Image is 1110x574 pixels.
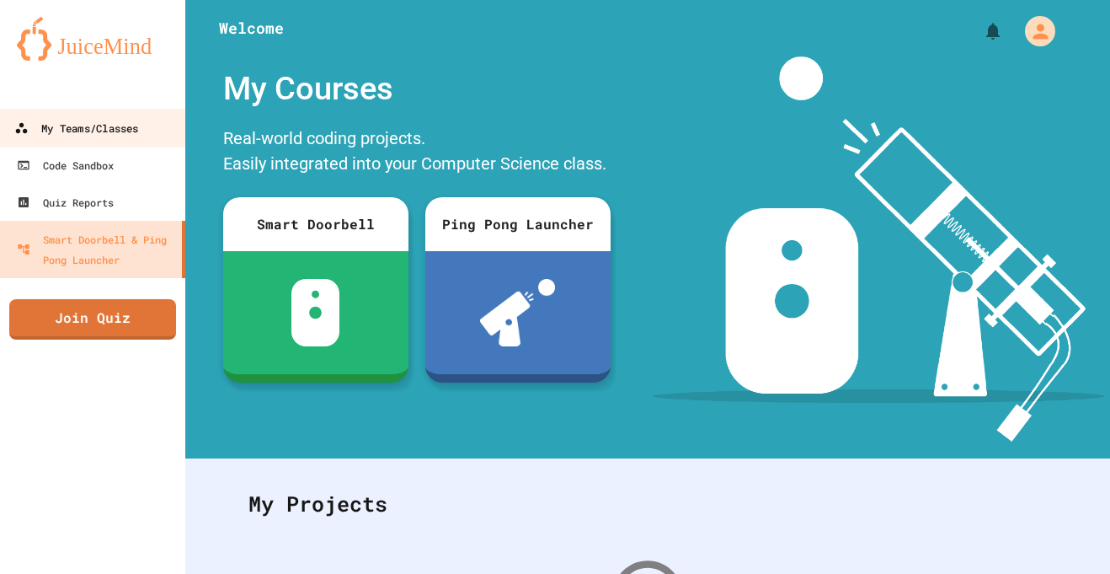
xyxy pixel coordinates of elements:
div: My Teams/Classes [14,118,138,139]
a: Join Quiz [9,299,176,340]
div: Smart Doorbell [223,197,408,251]
img: banner-image-my-projects.png [653,56,1104,442]
img: sdb-white.svg [291,279,339,346]
div: My Projects [232,471,1064,537]
img: logo-orange.svg [17,17,168,61]
img: ppl-with-ball.png [480,279,555,346]
div: Smart Doorbell & Ping Pong Launcher [17,229,175,270]
div: Ping Pong Launcher [425,197,611,251]
div: My Courses [215,56,619,121]
div: My Account [1007,12,1059,51]
div: My Notifications [952,17,1007,46]
div: Quiz Reports [17,192,114,212]
div: Code Sandbox [17,155,114,175]
div: Real-world coding projects. Easily integrated into your Computer Science class. [215,121,619,185]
